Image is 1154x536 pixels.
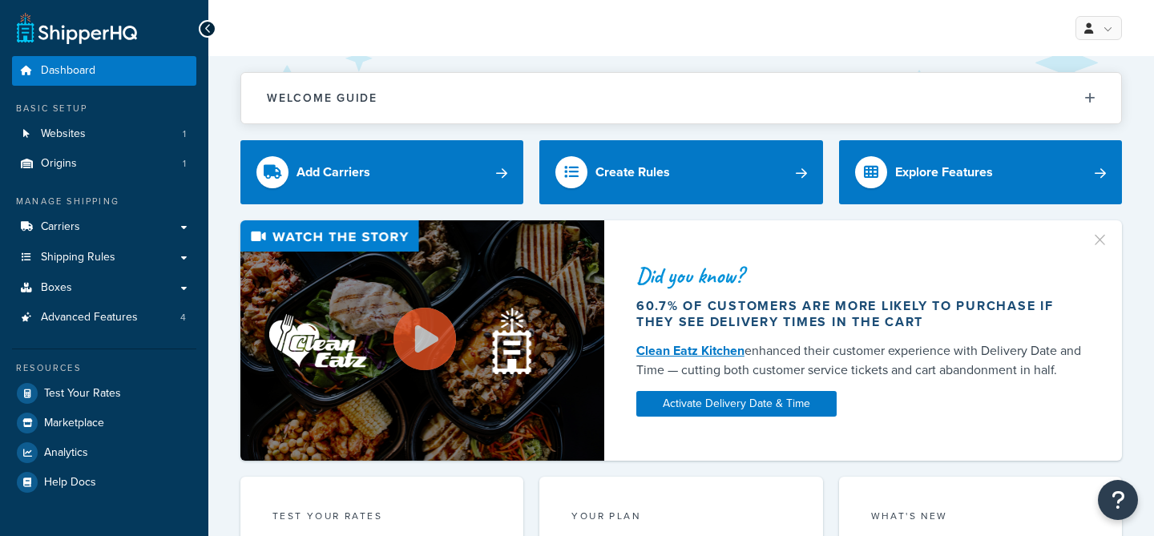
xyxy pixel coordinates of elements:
a: Create Rules [539,140,822,204]
button: Welcome Guide [241,73,1121,123]
div: Resources [12,361,196,375]
span: Help Docs [44,476,96,490]
div: Did you know? [636,264,1083,287]
span: Shipping Rules [41,251,115,264]
span: 1 [183,127,186,141]
li: Advanced Features [12,303,196,332]
span: 4 [180,311,186,324]
a: Clean Eatz Kitchen [636,341,744,360]
div: Test your rates [272,509,491,527]
a: Websites1 [12,119,196,149]
span: Analytics [44,446,88,460]
a: Analytics [12,438,196,467]
div: Create Rules [595,161,670,183]
span: Carriers [41,220,80,234]
div: What's New [871,509,1090,527]
a: Shipping Rules [12,243,196,272]
div: Add Carriers [297,161,370,183]
li: Websites [12,119,196,149]
a: Help Docs [12,468,196,497]
span: 1 [183,157,186,171]
a: Advanced Features4 [12,303,196,332]
img: Video thumbnail [240,220,604,460]
span: Marketplace [44,417,104,430]
span: Test Your Rates [44,387,121,401]
span: Dashboard [41,64,95,78]
div: Manage Shipping [12,195,196,208]
a: Dashboard [12,56,196,86]
div: Basic Setup [12,102,196,115]
a: Test Your Rates [12,379,196,408]
div: Explore Features [895,161,993,183]
span: Websites [41,127,86,141]
div: Your Plan [571,509,790,527]
a: Activate Delivery Date & Time [636,391,837,417]
span: Advanced Features [41,311,138,324]
a: Explore Features [839,140,1122,204]
h2: Welcome Guide [267,92,377,104]
a: Carriers [12,212,196,242]
div: enhanced their customer experience with Delivery Date and Time — cutting both customer service ti... [636,341,1083,380]
a: Add Carriers [240,140,523,204]
div: 60.7% of customers are more likely to purchase if they see delivery times in the cart [636,298,1083,330]
li: Origins [12,149,196,179]
span: Origins [41,157,77,171]
a: Origins1 [12,149,196,179]
button: Open Resource Center [1098,480,1138,520]
a: Boxes [12,273,196,303]
span: Boxes [41,281,72,295]
a: Marketplace [12,409,196,437]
